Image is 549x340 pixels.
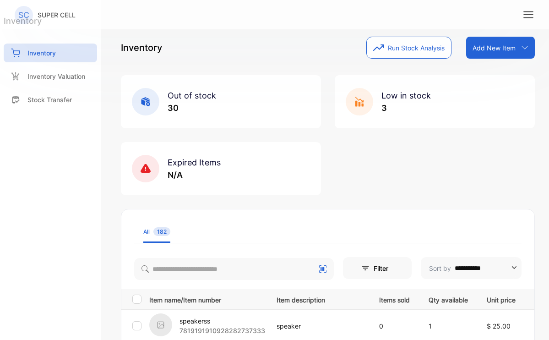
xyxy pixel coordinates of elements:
p: speakerss [179,316,265,326]
button: Sort by [421,257,522,279]
p: Inventory [121,41,162,55]
p: Item description [277,293,360,305]
span: $ 25.00 [487,322,511,330]
span: Out of stock [168,91,216,100]
p: Sort by [429,263,451,273]
p: 3 [381,102,431,114]
p: SUPER CELL [38,10,76,20]
p: Items sold [379,293,410,305]
img: item [149,313,172,336]
p: N/A [168,169,221,181]
p: Qty available [429,293,468,305]
p: 0 [379,321,410,331]
p: Item name/Item number [149,293,265,305]
p: speaker [277,321,360,331]
p: Add New Item [473,43,516,53]
span: Expired Items [168,158,221,167]
span: 182 [153,227,170,236]
span: Low in stock [381,91,431,100]
p: Inventory Valuation [27,71,85,81]
p: Inventory [27,48,56,58]
button: Run Stock Analysis [366,37,451,59]
p: Unit price [487,293,516,305]
p: Stock Transfer [27,95,72,104]
p: SC [18,9,29,21]
p: 30 [168,102,216,114]
a: Inventory Valuation [4,67,97,86]
a: Inventory [4,44,97,62]
p: 7819191910928282737333 [179,326,265,335]
a: Stock Transfer [4,90,97,109]
div: All [143,228,170,236]
p: 1 [429,321,468,331]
